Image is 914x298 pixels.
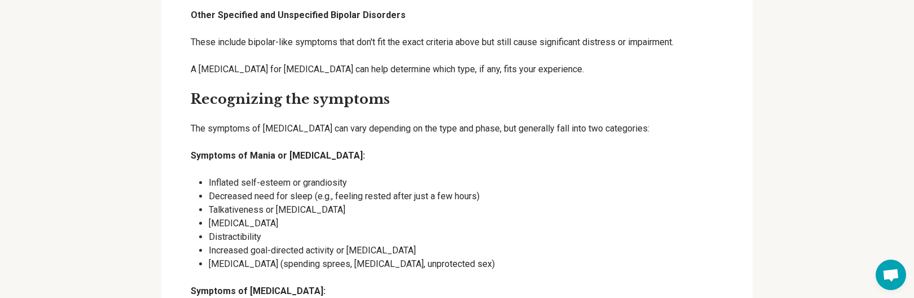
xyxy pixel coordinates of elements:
strong: Symptoms of [MEDICAL_DATA]: [191,286,326,296]
p: These include bipolar-like symptoms that don't fit the exact criteria above but still cause signi... [191,36,723,49]
div: Open chat [876,260,906,290]
strong: Symptoms of Mania or [MEDICAL_DATA]: [191,150,365,161]
li: Decreased need for sleep (e.g., feeling rested after just a few hours) [209,190,723,203]
strong: Other Specified and Unspecified Bipolar Disorders [191,10,406,20]
li: [MEDICAL_DATA] (spending sprees, [MEDICAL_DATA], unprotected sex) [209,257,723,271]
p: A [MEDICAL_DATA] for [MEDICAL_DATA] can help determine which type, if any, fits your experience. [191,63,723,76]
li: [MEDICAL_DATA] [209,217,723,230]
p: The symptoms of [MEDICAL_DATA] can vary depending on the type and phase, but generally fall into ... [191,122,723,135]
li: Talkativeness or [MEDICAL_DATA] [209,203,723,217]
li: Distractibility [209,230,723,244]
h4: Recognizing the symptoms [191,90,723,109]
li: Increased goal-directed activity or [MEDICAL_DATA] [209,244,723,257]
li: Inflated self-esteem or grandiosity [209,176,723,190]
